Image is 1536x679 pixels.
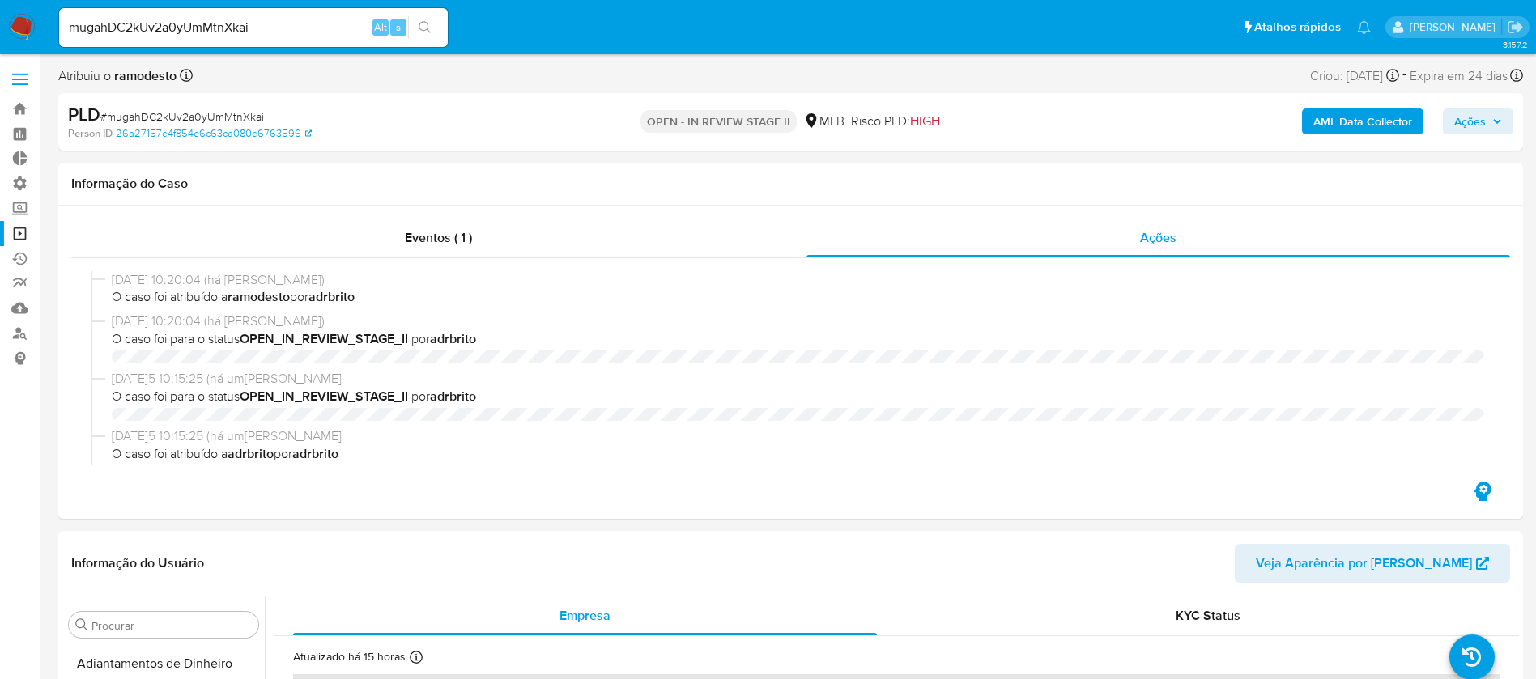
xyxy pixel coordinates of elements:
[640,110,797,133] p: OPEN - IN REVIEW STAGE II
[803,112,845,130] div: MLB
[112,388,1484,405] span: O caso foi para o status por
[116,126,312,141] a: 26a27157e4f854e6c63ca080e6763596
[112,271,1484,289] span: [DATE] 10:20:04 (há [PERSON_NAME])
[374,19,387,35] span: Alt
[1310,65,1399,87] div: Criou: [DATE]
[1410,67,1508,85] span: Expira em 24 dias
[1254,19,1341,36] span: Atalhos rápidos
[293,649,406,664] p: Atualizado há 15 horas
[1507,19,1524,36] a: Sair
[408,16,441,39] button: search-icon
[112,288,1484,306] span: O caso foi atribuído a por
[1313,108,1412,134] b: AML Data Collector
[112,312,1484,330] span: [DATE] 10:20:04 (há [PERSON_NAME])
[112,445,1484,463] span: O caso foi atribuído a por
[111,66,177,85] b: ramodesto
[1402,65,1406,87] span: -
[59,17,448,38] input: Pesquise usuários ou casos...
[71,555,204,571] h1: Informação do Usuário
[1357,20,1371,34] a: Notificações
[1235,544,1510,583] button: Veja Aparência por [PERSON_NAME]
[100,108,264,125] span: # mugahDC2kUv2a0yUmMtnXkai
[1410,19,1501,35] p: adriano.brito@mercadolivre.com
[430,329,476,348] b: adrbrito
[1256,544,1472,583] span: Veja Aparência por [PERSON_NAME]
[58,67,177,85] span: Atribuiu o
[1140,228,1176,247] span: Ações
[396,19,401,35] span: s
[308,287,355,306] b: adrbrito
[228,444,274,463] b: adrbrito
[910,112,940,130] span: HIGH
[228,287,290,306] b: ramodesto
[112,427,1484,445] span: [DATE]5 10:15:25 (há um[PERSON_NAME]
[430,387,476,405] b: adrbrito
[560,606,611,625] span: Empresa
[68,126,113,141] b: Person ID
[240,329,408,348] b: OPEN_IN_REVIEW_STAGE_II
[71,176,1510,192] h1: Informação do Caso
[112,370,1484,388] span: [DATE]5 10:15:25 (há um[PERSON_NAME]
[1443,108,1513,134] button: Ações
[1302,108,1423,134] button: AML Data Collector
[112,330,1484,348] span: O caso foi para o status por
[68,101,100,127] b: PLD
[240,387,408,405] b: OPEN_IN_REVIEW_STAGE_II
[1176,606,1240,625] span: KYC Status
[91,618,252,633] input: Procurar
[292,444,338,463] b: adrbrito
[851,112,940,130] span: Risco PLD:
[405,228,472,247] span: Eventos ( 1 )
[1454,108,1486,134] span: Ações
[75,618,88,631] button: Procurar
